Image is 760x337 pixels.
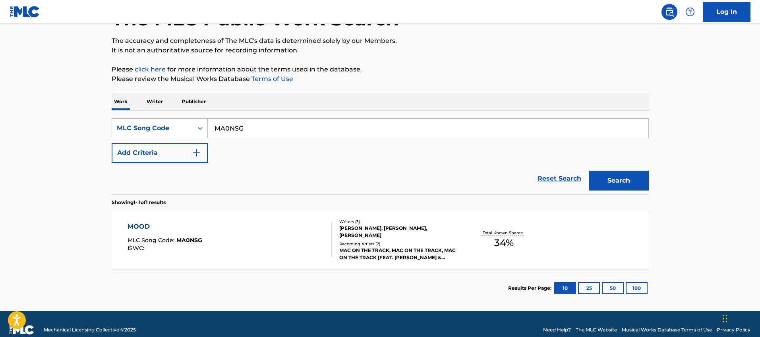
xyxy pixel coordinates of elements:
[117,123,188,133] div: MLC Song Code
[578,282,600,294] button: 25
[543,326,571,333] a: Need Help?
[128,237,176,244] span: MLC Song Code :
[483,230,525,236] p: Total Known Shares:
[112,199,166,206] p: Showing 1 - 1 of 1 results
[534,170,585,187] a: Reset Search
[112,118,649,194] form: Search Form
[112,143,208,163] button: Add Criteria
[554,282,576,294] button: 10
[626,282,648,294] button: 100
[192,148,201,158] img: 9d2ae6d4665cec9f34b9.svg
[494,236,514,250] span: 34 %
[112,65,649,74] p: Please for more information about the terms used in the database.
[682,4,698,20] div: Help
[661,4,677,20] a: Public Search
[339,219,459,225] div: Writers ( 3 )
[112,46,649,55] p: It is not an authoritative source for recording information.
[576,326,617,333] a: The MLC Website
[717,326,750,333] a: Privacy Policy
[128,245,146,252] span: ISWC :
[10,6,40,17] img: MLC Logo
[703,2,750,22] a: Log In
[44,326,136,333] span: Mechanical Licensing Collective © 2025
[112,210,649,270] a: MOODMLC Song Code:MA0NSGISWC:Writers (3)[PERSON_NAME], [PERSON_NAME], [PERSON_NAME]Recording Arti...
[128,222,202,231] div: MOOD
[176,237,202,244] span: MA0NSG
[665,7,674,17] img: search
[180,93,208,110] p: Publisher
[508,285,553,292] p: Results Per Page:
[339,241,459,247] div: Recording Artists ( 7 )
[250,75,293,83] a: Terms of Use
[602,282,624,294] button: 50
[144,93,165,110] p: Writer
[112,36,649,46] p: The accuracy and completeness of The MLC's data is determined solely by our Members.
[589,171,649,191] button: Search
[685,7,695,17] img: help
[339,247,459,261] div: MAC ON THE TRACK, MAC ON THE TRACK, MAC ON THE TRACK [FEAT. [PERSON_NAME] & SENSUGANG], MAC ON TH...
[135,65,166,73] a: click here
[720,299,760,337] iframe: Chat Widget
[622,326,712,333] a: Musical Works Database Terms of Use
[339,225,459,239] div: [PERSON_NAME], [PERSON_NAME], [PERSON_NAME]
[112,93,130,110] p: Work
[10,325,34,335] img: logo
[723,307,727,331] div: Drag
[112,74,649,84] p: Please review the Musical Works Database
